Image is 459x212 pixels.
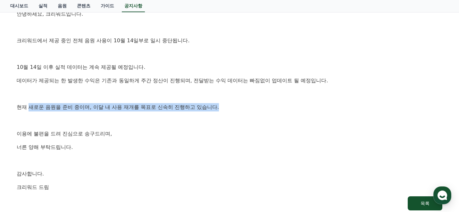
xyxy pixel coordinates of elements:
[17,170,442,178] p: 감사합니다.
[17,130,442,138] p: 이용에 불편을 드려 진심으로 송구드리며,
[42,159,83,175] a: 대화
[2,159,42,175] a: 홈
[59,169,66,174] span: 대화
[20,168,24,174] span: 홈
[17,63,442,71] p: 10월 14일 이후 실적 데이터는 계속 제공될 예정입니다.
[17,103,442,111] p: 현재 새로운 음원을 준비 중이며, 이달 내 사용 재개를 목표로 신속히 진행하고 있습니다.
[17,183,442,192] p: 크리워드 드림
[17,37,442,45] p: 크리워드에서 제공 중인 전체 음원 사용이 10월 14일부로 일시 중단됩니다.
[17,196,442,210] a: 목록
[17,10,442,18] p: 안녕하세요, 크리워드입니다.
[83,159,123,175] a: 설정
[17,77,442,85] p: 데이터가 제공되는 한 발생한 수익은 기존과 동일하게 주간 정산이 진행되며, 전달받는 수익 데이터는 빠짐없이 업데이트 될 예정입니다.
[99,168,107,174] span: 설정
[421,200,430,207] div: 목록
[17,143,442,151] p: 너른 양해 부탁드립니다.
[408,196,442,210] button: 목록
